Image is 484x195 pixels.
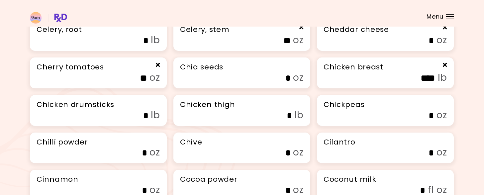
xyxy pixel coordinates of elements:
input: oz [198,36,291,46]
h3: Celery, root [37,24,160,35]
input: oz [54,148,147,158]
label: lb [52,34,160,47]
h3: Cilantro [324,137,447,147]
span: Menu [427,14,443,20]
input: oz [341,148,434,158]
h3: Coconut milk [324,174,447,185]
label: oz [338,34,447,47]
input: oz [198,148,291,158]
label: oz [194,71,304,84]
h3: Cheddar cheese [324,24,447,35]
h3: Chilli powder [37,137,160,147]
input: oz [198,73,291,83]
label: lb [339,71,447,84]
input: lb [343,73,436,83]
h3: Chicken breast [324,62,447,72]
h3: Cinnamon [37,174,160,185]
img: RxDiet [30,12,67,24]
label: oz [194,146,304,159]
input: oz [341,111,434,121]
i: Remove [443,62,447,68]
h3: Chia seeds [180,62,304,72]
h3: Cherry tomatoes [37,62,160,72]
i: Remove [443,24,447,30]
h3: Chicken thigh [180,99,304,110]
input: oz [54,73,147,83]
input: lb [56,111,148,121]
label: oz [50,146,160,159]
i: Remove [299,24,304,30]
label: lb [195,109,304,122]
input: oz [341,36,434,46]
h3: Chive [180,137,304,147]
label: lb [52,109,160,122]
input: lb [199,111,292,121]
h3: Chicken drumsticks [37,99,160,110]
h3: Celery, stem [180,24,304,35]
input: lb [56,36,148,46]
label: oz [194,34,304,47]
h3: Chickpeas [324,99,447,110]
label: oz [50,71,160,84]
h3: Cocoa powder [180,174,304,185]
i: Remove [156,62,160,68]
label: oz [338,146,447,159]
label: oz [338,109,447,122]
